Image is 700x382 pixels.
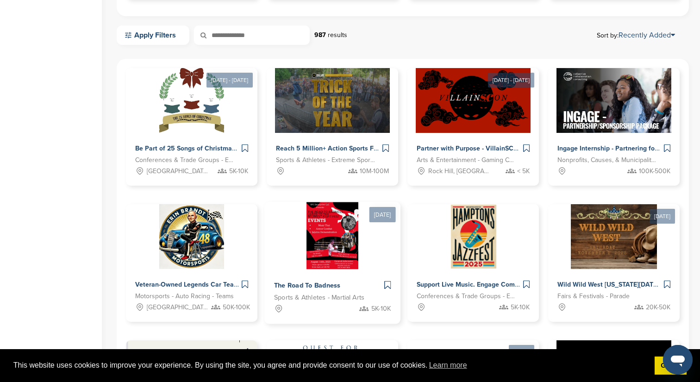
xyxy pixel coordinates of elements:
[663,345,693,375] iframe: Button to launch messaging window
[328,31,347,39] span: results
[548,189,680,322] a: [DATE] Sponsorpitch & Wild Wild West [US_STATE][DATE] Parade Fairs & Festivals - Parade 20K-50K
[597,31,675,39] span: Sort by:
[417,144,538,152] span: Partner with Purpose - VillainSCon 2025
[13,358,647,372] span: This website uses cookies to improve your experience. By using the site, you agree and provide co...
[428,358,469,372] a: learn more about cookies
[639,166,670,176] span: 100K-500K
[360,166,389,176] span: 10M-100M
[369,207,396,222] div: [DATE]
[417,291,516,301] span: Conferences & Trade Groups - Entertainment
[159,204,224,269] img: Sponsorpitch &
[147,166,209,176] span: [GEOGRAPHIC_DATA], [GEOGRAPHIC_DATA]
[650,209,675,224] div: [DATE]
[126,53,257,186] a: [DATE] - [DATE] Sponsorpitch & Be Part of 25 Songs of Christmas LIVE – A Holiday Experience That ...
[117,25,189,45] a: Apply Filters
[274,293,365,303] span: Sports & Athletes - Martial Arts
[407,53,539,186] a: [DATE] - [DATE] Sponsorpitch & Partner with Purpose - VillainSCon 2025 Arts & Entertainment - Gam...
[407,204,539,322] a: Sponsorpitch & Support Live Music. Engage Community. Amplify Your Brand Conferences & Trade Group...
[548,68,680,186] a: Sponsorpitch & Ingage Internship - Partnering for Success Nonprofits, Causes, & Municipalities - ...
[449,204,498,269] img: Sponsorpitch &
[275,68,390,133] img: Sponsorpitch &
[416,68,531,133] img: Sponsorpitch &
[371,304,391,314] span: 5K-10K
[417,155,516,165] span: Arts & Entertainment - Gaming Conventions
[276,144,384,152] span: Reach 5 Million+ Action Sports Fans
[428,166,490,176] span: Rock Hill, [GEOGRAPHIC_DATA]
[135,281,514,288] span: Veteran-Owned Legends Car Team Driving Racing Excellence and Community Impact Across [GEOGRAPHIC_...
[135,155,234,165] span: Conferences & Trade Groups - Entertainment
[264,187,400,324] a: [DATE] Sponsorpitch & The Road To Badness Sports & Athletes - Martial Arts 5K-10K
[126,204,257,322] a: Sponsorpitch & Veteran-Owned Legends Car Team Driving Racing Excellence and Community Impact Acro...
[314,31,326,39] strong: 987
[511,302,530,313] span: 5K-10K
[147,302,209,313] span: [GEOGRAPHIC_DATA], [GEOGRAPHIC_DATA], [GEOGRAPHIC_DATA], [GEOGRAPHIC_DATA]
[557,144,683,152] span: Ingage Internship - Partnering for Success
[206,73,253,88] div: [DATE] - [DATE]
[229,166,248,176] span: 5K-10K
[556,68,672,133] img: Sponsorpitch &
[135,291,234,301] span: Motorsports - Auto Racing - Teams
[509,345,534,360] div: [DATE]
[557,291,630,301] span: Fairs & Festivals - Parade
[223,302,250,313] span: 50K-100K
[306,202,358,269] img: Sponsorpitch &
[276,155,375,165] span: Sports & Athletes - Extreme Sports
[517,166,530,176] span: < 5K
[557,281,682,288] span: Wild Wild West [US_STATE][DATE] Parade
[488,73,534,88] div: [DATE] - [DATE]
[571,204,657,269] img: Sponsorpitch &
[135,144,372,152] span: Be Part of 25 Songs of Christmas LIVE – A Holiday Experience That Gives Back
[646,302,670,313] span: 20K-50K
[417,281,596,288] span: Support Live Music. Engage Community. Amplify Your Brand
[619,31,675,40] a: Recently Added
[557,155,656,165] span: Nonprofits, Causes, & Municipalities - Education
[267,68,398,186] a: Sponsorpitch & Reach 5 Million+ Action Sports Fans Sports & Athletes - Extreme Sports 10M-100M
[159,68,224,133] img: Sponsorpitch &
[655,357,687,375] a: dismiss cookie message
[274,282,341,290] span: The Road To Badness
